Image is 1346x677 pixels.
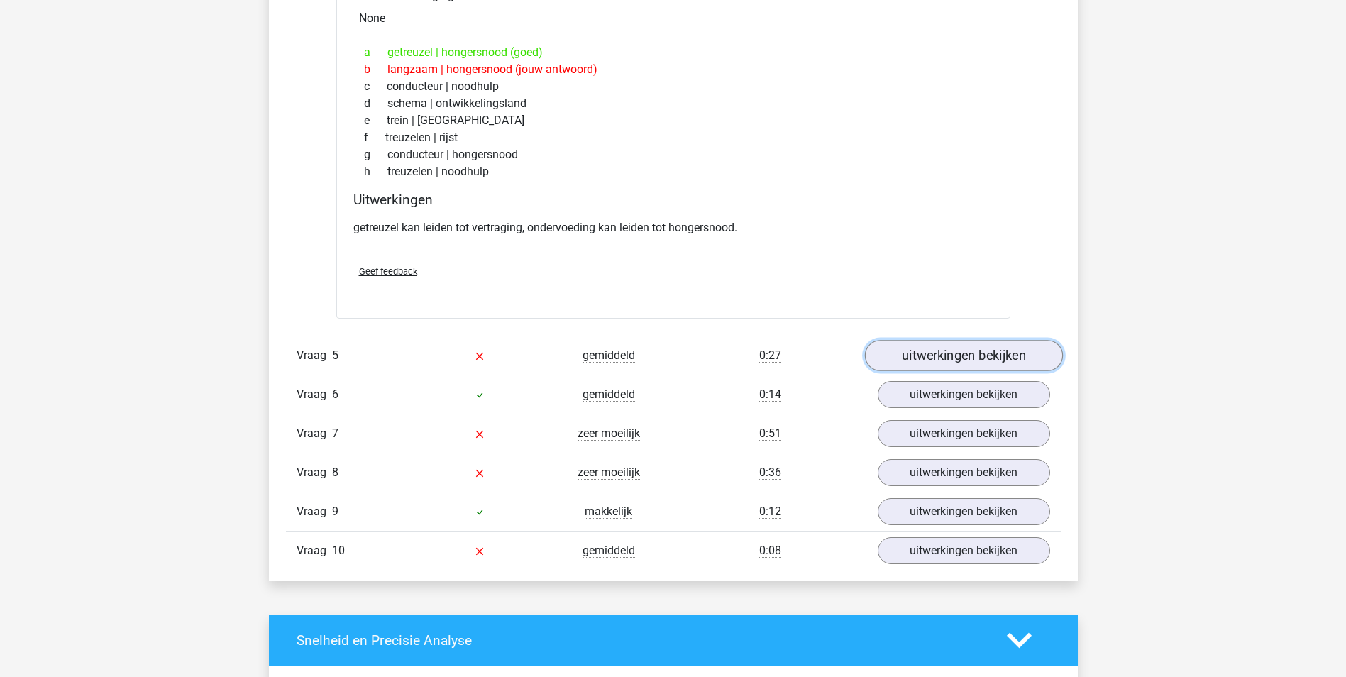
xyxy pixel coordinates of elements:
[364,61,387,78] span: b
[878,537,1050,564] a: uitwerkingen bekijken
[364,112,387,129] span: e
[332,505,338,518] span: 9
[364,146,387,163] span: g
[353,219,993,236] p: getreuzel kan leiden tot vertraging, ondervoeding kan leiden tot hongersnood.
[759,466,781,480] span: 0:36
[364,95,387,112] span: d
[364,78,387,95] span: c
[759,426,781,441] span: 0:51
[578,466,640,480] span: zeer moeilijk
[578,426,640,441] span: zeer moeilijk
[353,192,993,208] h4: Uitwerkingen
[759,348,781,363] span: 0:27
[332,387,338,401] span: 6
[353,129,993,146] div: treuzelen | rijst
[585,505,632,519] span: makkelijk
[583,387,635,402] span: gemiddeld
[583,348,635,363] span: gemiddeld
[297,632,986,649] h4: Snelheid en Precisie Analyse
[364,44,387,61] span: a
[583,544,635,558] span: gemiddeld
[353,112,993,129] div: trein | [GEOGRAPHIC_DATA]
[348,4,999,33] div: None
[878,498,1050,525] a: uitwerkingen bekijken
[297,347,332,364] span: Vraag
[297,386,332,403] span: Vraag
[297,464,332,481] span: Vraag
[353,146,993,163] div: conducteur | hongersnood
[297,425,332,442] span: Vraag
[759,544,781,558] span: 0:08
[359,266,417,277] span: Geef feedback
[759,505,781,519] span: 0:12
[364,163,387,180] span: h
[878,420,1050,447] a: uitwerkingen bekijken
[759,387,781,402] span: 0:14
[332,426,338,440] span: 7
[353,163,993,180] div: treuzelen | noodhulp
[332,348,338,362] span: 5
[353,95,993,112] div: schema | ontwikkelingsland
[878,381,1050,408] a: uitwerkingen bekijken
[353,78,993,95] div: conducteur | noodhulp
[864,340,1062,371] a: uitwerkingen bekijken
[353,44,993,61] div: getreuzel | hongersnood (goed)
[297,542,332,559] span: Vraag
[332,466,338,479] span: 8
[332,544,345,557] span: 10
[297,503,332,520] span: Vraag
[353,61,993,78] div: langzaam | hongersnood (jouw antwoord)
[878,459,1050,486] a: uitwerkingen bekijken
[364,129,385,146] span: f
